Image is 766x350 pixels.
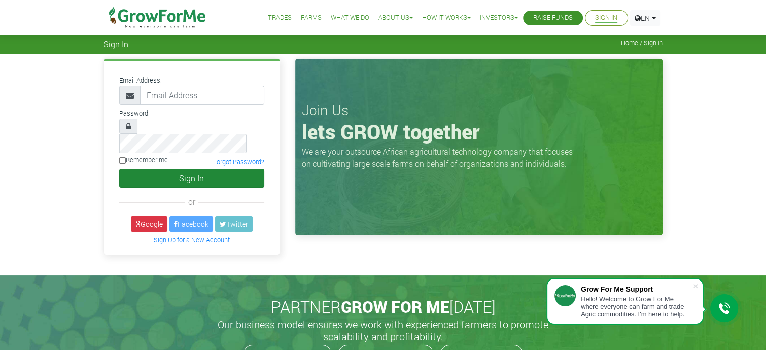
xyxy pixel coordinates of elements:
input: Remember me [119,157,126,164]
span: Sign In [104,39,128,49]
a: Sign Up for a New Account [154,236,230,244]
a: Investors [480,13,518,23]
span: Home / Sign In [621,39,663,47]
input: Email Address [140,86,264,105]
a: EN [630,10,660,26]
a: Forgot Password? [213,158,264,166]
p: We are your outsource African agricultural technology company that focuses on cultivating large s... [302,146,579,170]
a: Google [131,216,167,232]
button: Sign In [119,169,264,188]
h2: PARTNER [DATE] [108,297,659,316]
label: Email Address: [119,76,162,85]
span: GROW FOR ME [341,296,449,317]
a: What We Do [331,13,369,23]
h3: Join Us [302,102,656,119]
a: Sign In [595,13,617,23]
div: Grow For Me Support [581,285,692,293]
a: How it Works [422,13,471,23]
label: Remember me [119,155,168,165]
h5: Our business model ensures we work with experienced farmers to promote scalability and profitabil... [207,318,560,342]
a: About Us [378,13,413,23]
label: Password: [119,109,150,118]
a: Farms [301,13,322,23]
div: Hello! Welcome to Grow For Me where everyone can farm and trade Agric commodities. I'm here to help. [581,295,692,318]
h1: lets GROW together [302,120,656,144]
a: Trades [268,13,292,23]
a: Raise Funds [533,13,573,23]
div: or [119,196,264,208]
